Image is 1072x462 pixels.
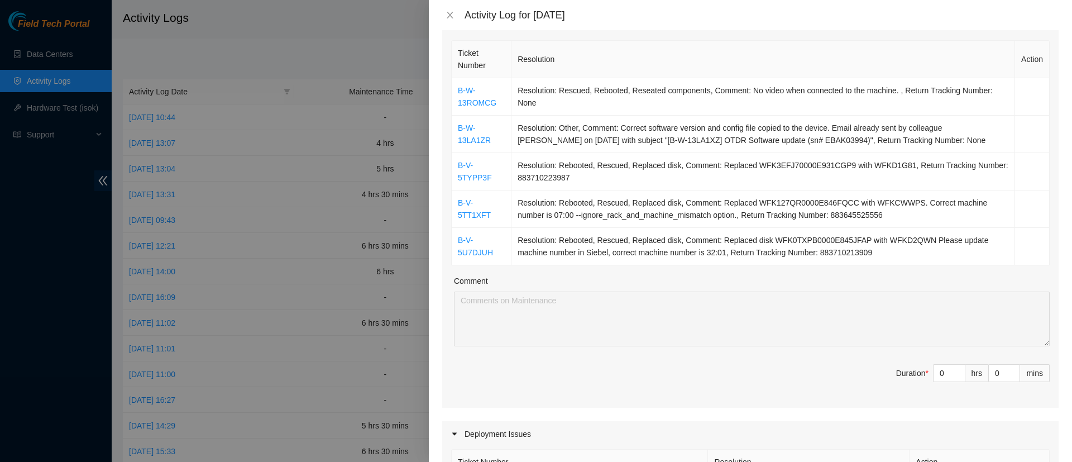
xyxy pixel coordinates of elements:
div: Deployment Issues [442,421,1059,447]
td: Resolution: Rebooted, Rescued, Replaced disk, Comment: Replaced disk WFK0TXPB0000E845JFAP with WF... [511,228,1015,265]
div: Duration [896,367,929,379]
a: B-V-5TT1XFT [458,198,491,220]
div: hrs [965,364,989,382]
button: Close [442,10,458,21]
div: Activity Log for [DATE] [465,9,1059,21]
span: close [446,11,454,20]
textarea: Comment [454,292,1050,346]
th: Ticket Number [452,41,511,78]
a: B-V-5TYPP3F [458,161,492,182]
span: caret-right [451,431,458,437]
td: Resolution: Rescued, Rebooted, Reseated components, Comment: No video when connected to the machi... [511,78,1015,116]
td: Resolution: Other, Comment: Correct software version and config file copied to the device. Email ... [511,116,1015,153]
a: B-V-5U7DJUH [458,236,493,257]
td: Resolution: Rebooted, Rescued, Replaced disk, Comment: Replaced WFK3EFJ70000E931CGP9 with WFKD1G8... [511,153,1015,190]
a: B-W-13LA1ZR [458,123,491,145]
td: Resolution: Rebooted, Rescued, Replaced disk, Comment: Replaced WFK127QR0000E846FQCC with WFKCWWP... [511,190,1015,228]
th: Action [1015,41,1050,78]
div: mins [1020,364,1050,382]
a: B-W-13ROMCG [458,86,496,107]
label: Comment [454,275,488,287]
th: Resolution [511,41,1015,78]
